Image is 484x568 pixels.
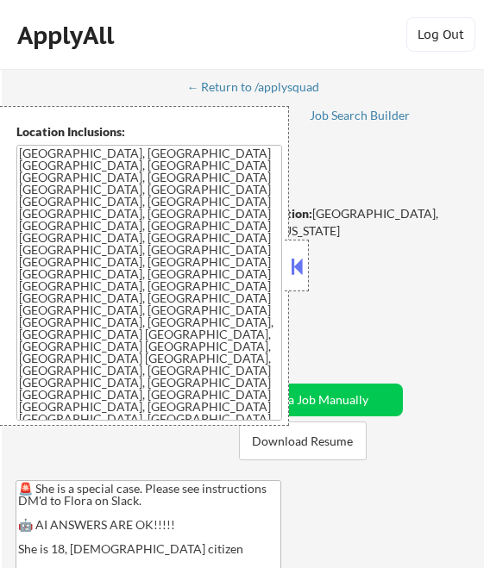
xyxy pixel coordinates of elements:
a: Job Search Builder [310,109,411,126]
button: Log Out [406,17,475,52]
div: Location Inclusions: [16,123,282,140]
div: [GEOGRAPHIC_DATA], [US_STATE], [US_STATE] [214,205,458,239]
a: ← Return to /applysquad [186,80,336,97]
button: Download Resume [239,421,367,460]
button: Add a Job Manually [229,384,403,416]
div: ← Return to /applysquad [186,81,336,93]
div: ApplyAll [17,21,119,50]
div: Job Search Builder [310,109,411,122]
